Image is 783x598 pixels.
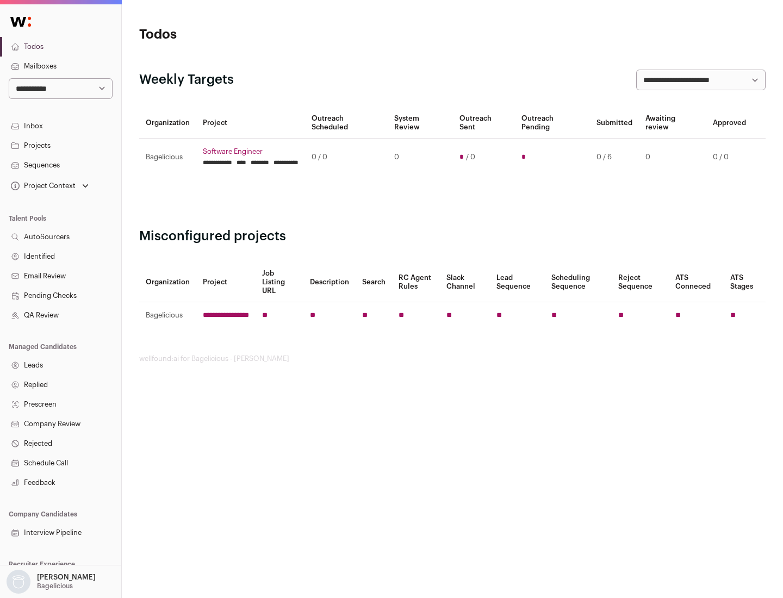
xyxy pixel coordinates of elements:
[139,354,766,363] footer: wellfound:ai for Bagelicious - [PERSON_NAME]
[388,139,452,176] td: 0
[639,108,706,139] th: Awaiting review
[545,263,612,302] th: Scheduling Sequence
[303,263,356,302] th: Description
[37,573,96,582] p: [PERSON_NAME]
[196,263,256,302] th: Project
[139,139,196,176] td: Bagelicious
[440,263,490,302] th: Slack Channel
[356,263,392,302] th: Search
[139,228,766,245] h2: Misconfigured projects
[9,182,76,190] div: Project Context
[9,178,91,194] button: Open dropdown
[139,71,234,89] h2: Weekly Targets
[305,108,388,139] th: Outreach Scheduled
[706,139,753,176] td: 0 / 0
[37,582,73,590] p: Bagelicious
[612,263,669,302] th: Reject Sequence
[453,108,515,139] th: Outreach Sent
[4,11,37,33] img: Wellfound
[639,139,706,176] td: 0
[388,108,452,139] th: System Review
[590,108,639,139] th: Submitted
[139,26,348,43] h1: Todos
[7,570,30,594] img: nopic.png
[724,263,766,302] th: ATS Stages
[139,108,196,139] th: Organization
[466,153,475,161] span: / 0
[256,263,303,302] th: Job Listing URL
[490,263,545,302] th: Lead Sequence
[4,570,98,594] button: Open dropdown
[590,139,639,176] td: 0 / 6
[392,263,439,302] th: RC Agent Rules
[669,263,723,302] th: ATS Conneced
[203,147,299,156] a: Software Engineer
[139,263,196,302] th: Organization
[515,108,589,139] th: Outreach Pending
[196,108,305,139] th: Project
[706,108,753,139] th: Approved
[305,139,388,176] td: 0 / 0
[139,302,196,329] td: Bagelicious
